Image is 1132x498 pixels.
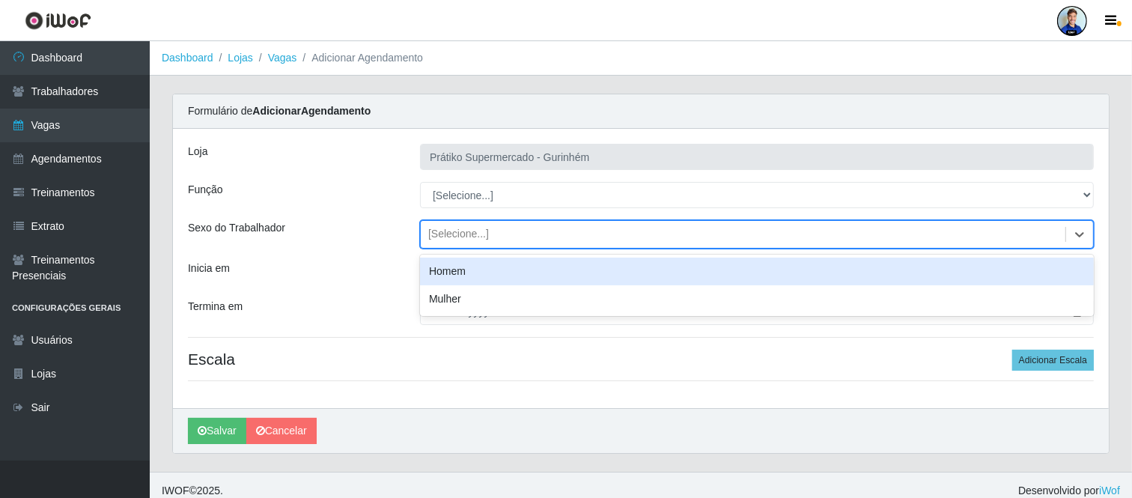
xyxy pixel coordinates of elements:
label: Inicia em [188,261,230,276]
label: Sexo do Trabalhador [188,220,285,236]
div: Homem [420,258,1094,285]
strong: Adicionar Agendamento [252,105,371,117]
button: Salvar [188,418,246,444]
nav: breadcrumb [150,41,1132,76]
li: Adicionar Agendamento [296,50,423,66]
label: Função [188,182,223,198]
div: [Selecione...] [428,227,489,243]
img: CoreUI Logo [25,11,91,30]
a: Cancelar [246,418,317,444]
label: Termina em [188,299,243,315]
div: Formulário de [173,94,1109,129]
span: IWOF [162,485,189,497]
a: Vagas [268,52,297,64]
h4: Escala [188,350,1094,368]
label: Loja [188,144,207,160]
a: iWof [1099,485,1120,497]
div: Mulher [420,285,1094,313]
a: Dashboard [162,52,213,64]
a: Lojas [228,52,252,64]
button: Adicionar Escala [1012,350,1094,371]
